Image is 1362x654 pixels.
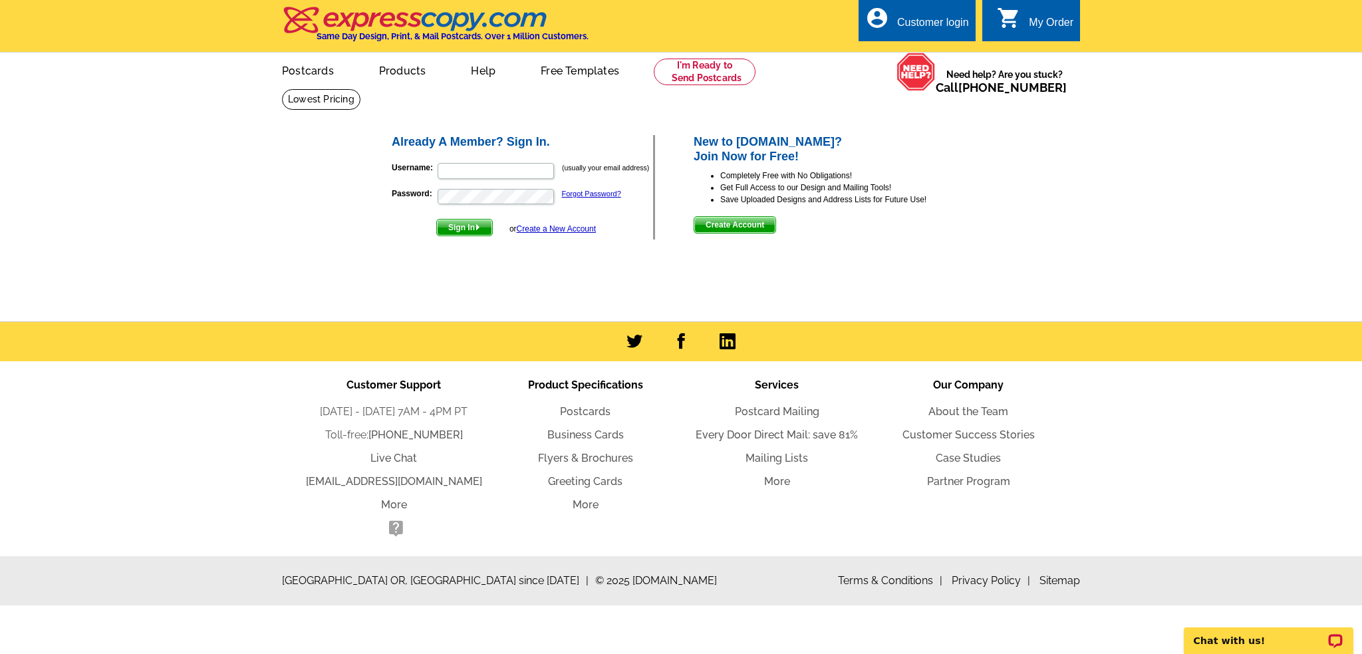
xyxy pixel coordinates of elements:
div: My Order [1029,17,1073,35]
a: [PHONE_NUMBER] [958,81,1067,94]
span: Create Account [694,217,775,233]
h2: New to [DOMAIN_NAME]? Join Now for Free! [694,135,972,164]
a: Postcards [261,54,355,85]
button: Create Account [694,216,776,234]
li: [DATE] - [DATE] 7AM - 4PM PT [298,404,489,420]
span: Our Company [933,379,1004,391]
a: Same Day Design, Print, & Mail Postcards. Over 1 Million Customers. [282,16,589,41]
a: account_circle Customer login [865,15,969,31]
a: Customer Success Stories [902,428,1035,441]
span: Customer Support [346,379,441,391]
a: About the Team [928,405,1008,418]
a: Free Templates [519,54,640,85]
a: Help [450,54,517,85]
i: shopping_cart [997,6,1021,30]
a: [PHONE_NUMBER] [368,428,463,441]
iframe: LiveChat chat widget [1175,612,1362,654]
a: Create a New Account [517,224,596,234]
a: Privacy Policy [952,574,1030,587]
span: Sign In [437,220,492,236]
span: Call [936,81,1067,94]
label: Username: [392,162,436,174]
a: Case Studies [936,452,1001,464]
a: Live Chat [370,452,417,464]
a: Every Door Direct Mail: save 81% [696,428,858,441]
li: Toll-free: [298,427,489,443]
a: Flyers & Brochures [538,452,633,464]
div: Customer login [897,17,969,35]
li: Get Full Access to our Design and Mailing Tools! [720,182,972,194]
span: Services [755,379,799,391]
button: Sign In [436,219,493,236]
a: More [381,498,407,511]
small: (usually your email address) [562,164,649,172]
span: Need help? Are you stuck? [936,68,1073,94]
a: Postcard Mailing [735,405,819,418]
a: More [764,475,790,488]
div: or [509,223,596,235]
a: Greeting Cards [548,475,622,488]
span: Product Specifications [528,379,643,391]
img: button-next-arrow-white.png [475,224,481,230]
h4: Same Day Design, Print, & Mail Postcards. Over 1 Million Customers. [317,31,589,41]
a: Forgot Password? [562,190,621,198]
h2: Already A Member? Sign In. [392,135,653,150]
a: Products [358,54,448,85]
a: Business Cards [547,428,624,441]
i: account_circle [865,6,889,30]
label: Password: [392,188,436,200]
li: Completely Free with No Obligations! [720,170,972,182]
a: [EMAIL_ADDRESS][DOMAIN_NAME] [306,475,482,488]
a: Postcards [560,405,611,418]
a: More [573,498,599,511]
a: Mailing Lists [746,452,808,464]
span: © 2025 [DOMAIN_NAME] [595,573,717,589]
span: [GEOGRAPHIC_DATA] OR, [GEOGRAPHIC_DATA] since [DATE] [282,573,589,589]
img: help [896,53,936,91]
li: Save Uploaded Designs and Address Lists for Future Use! [720,194,972,206]
a: Partner Program [927,475,1010,488]
a: Sitemap [1039,574,1080,587]
a: shopping_cart My Order [997,15,1073,31]
a: Terms & Conditions [838,574,942,587]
